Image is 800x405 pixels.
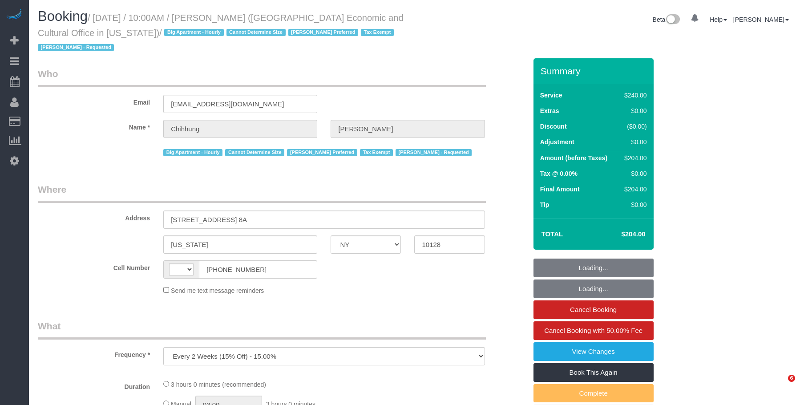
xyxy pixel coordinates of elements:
[533,363,654,382] a: Book This Again
[225,149,284,156] span: Cannot Determine Size
[540,154,607,162] label: Amount (before Taxes)
[31,379,157,391] label: Duration
[38,44,114,51] span: [PERSON_NAME] - Requested
[31,211,157,223] label: Address
[621,200,646,209] div: $0.00
[540,106,559,115] label: Extras
[710,16,727,23] a: Help
[540,185,580,194] label: Final Amount
[540,91,562,100] label: Service
[621,122,646,131] div: ($0.00)
[533,321,654,340] a: Cancel Booking with 50.00% Fee
[5,9,23,21] img: Automaid Logo
[163,235,317,254] input: City
[533,300,654,319] a: Cancel Booking
[540,138,574,146] label: Adjustment
[621,106,646,115] div: $0.00
[621,154,646,162] div: $204.00
[163,120,317,138] input: First Name
[594,231,645,238] h4: $204.00
[541,66,649,76] h3: Summary
[287,149,357,156] span: [PERSON_NAME] Preferred
[653,16,680,23] a: Beta
[31,260,157,272] label: Cell Number
[38,28,396,53] span: /
[171,287,264,294] span: Send me text message reminders
[621,91,646,100] div: $240.00
[199,260,317,279] input: Cell Number
[38,320,486,340] legend: What
[331,120,485,138] input: Last Name
[163,149,222,156] span: Big Apartment - Hourly
[396,149,472,156] span: [PERSON_NAME] - Requested
[621,138,646,146] div: $0.00
[163,95,317,113] input: Email
[621,169,646,178] div: $0.00
[288,29,358,36] span: [PERSON_NAME] Preferred
[38,67,486,87] legend: Who
[788,375,795,382] span: 6
[31,347,157,359] label: Frequency *
[360,149,393,156] span: Tax Exempt
[171,381,266,388] span: 3 hours 0 minutes (recommended)
[770,375,791,396] iframe: Intercom live chat
[621,185,646,194] div: $204.00
[38,8,88,24] span: Booking
[540,169,578,178] label: Tax @ 0.00%
[544,327,642,334] span: Cancel Booking with 50.00% Fee
[31,120,157,132] label: Name *
[665,14,680,26] img: New interface
[733,16,789,23] a: [PERSON_NAME]
[226,29,286,36] span: Cannot Determine Size
[164,29,223,36] span: Big Apartment - Hourly
[414,235,485,254] input: Zip Code
[361,29,394,36] span: Tax Exempt
[31,95,157,107] label: Email
[541,230,563,238] strong: Total
[38,183,486,203] legend: Where
[38,13,404,53] small: / [DATE] / 10:00AM / [PERSON_NAME] ([GEOGRAPHIC_DATA] Economic and Cultural Office in [US_STATE])
[540,200,549,209] label: Tip
[533,342,654,361] a: View Changes
[540,122,567,131] label: Discount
